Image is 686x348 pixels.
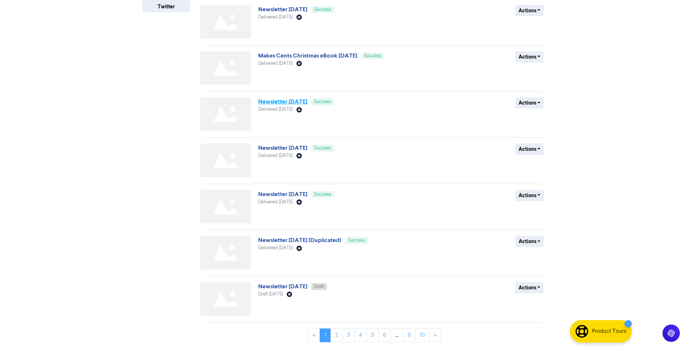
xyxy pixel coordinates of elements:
[515,190,544,201] button: Actions
[258,107,293,112] span: Delivered [DATE]
[314,7,331,12] span: Success
[200,190,251,224] img: Not found
[258,191,307,198] a: Newsletter [DATE]
[314,284,324,289] span: Draft
[348,238,365,243] span: Success
[258,283,307,290] a: Newsletter [DATE]
[200,236,251,270] img: Not found
[314,99,331,104] span: Success
[366,328,379,342] a: Page 5
[515,51,544,63] button: Actions
[200,282,251,316] img: Not found
[200,97,251,131] img: Not found
[258,246,293,250] span: Delivered [DATE]
[515,5,544,16] button: Actions
[331,328,343,342] a: Page 2
[258,52,357,59] a: Makes Cents Christmas eBook [DATE]
[258,292,283,297] span: Draft [DATE]
[258,153,293,158] span: Delivered [DATE]
[314,146,331,150] span: Success
[258,61,293,66] span: Delivered [DATE]
[258,98,307,105] a: Newsletter [DATE]
[515,282,544,293] button: Actions
[342,328,355,342] a: Page 3
[378,328,391,342] a: Page 6
[258,15,293,20] span: Delivered [DATE]
[142,1,190,12] button: Twitter
[258,6,307,13] a: Newsletter [DATE]
[515,236,544,247] button: Actions
[364,54,381,58] span: Success
[258,200,293,204] span: Delivered [DATE]
[314,192,331,197] span: Success
[415,328,430,342] a: Page 10
[403,328,416,342] a: Page 9
[354,328,367,342] a: Page 4
[515,144,544,155] button: Actions
[200,144,251,177] img: Not found
[515,97,544,109] button: Actions
[429,328,441,342] a: »
[200,5,251,39] img: Not found
[200,51,251,85] img: Not found
[650,313,686,348] iframe: Chat Widget
[258,144,307,152] a: Newsletter [DATE]
[320,328,331,342] a: Page 1 is your current page
[258,237,341,244] a: Newsletter [DATE] (Duplicated)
